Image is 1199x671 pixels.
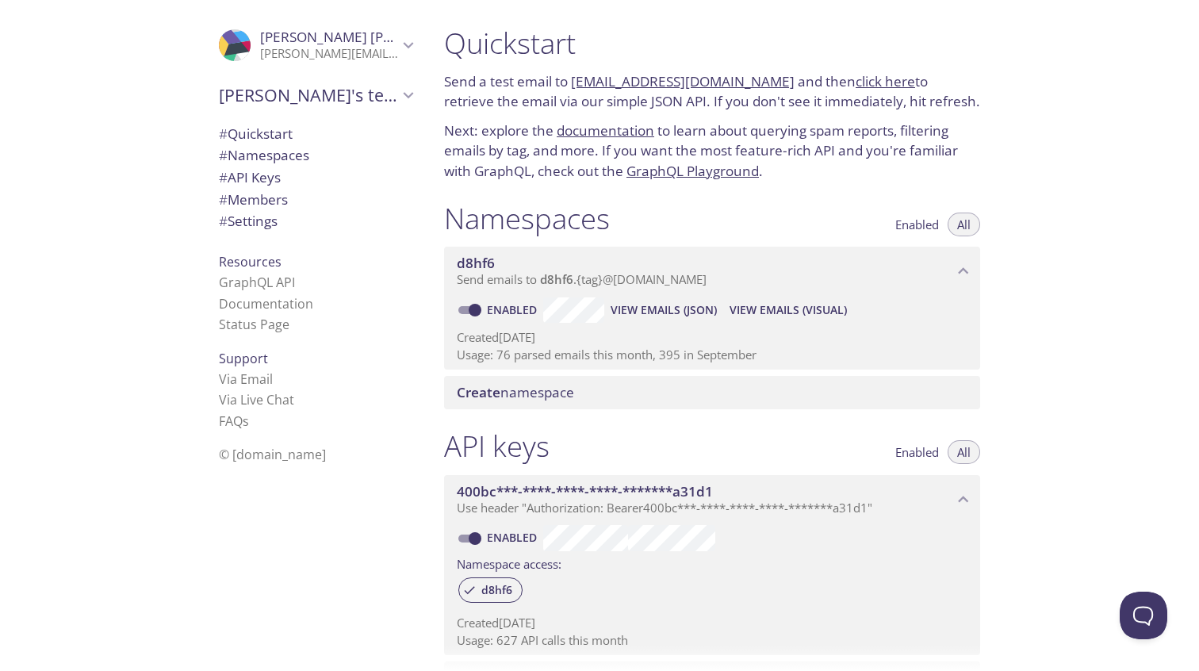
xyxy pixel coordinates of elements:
div: d8hf6 namespace [444,247,980,296]
p: Created [DATE] [457,329,967,346]
span: © [DOMAIN_NAME] [219,446,326,463]
a: GraphQL API [219,274,295,291]
div: Jon's team [206,75,425,116]
span: # [219,125,228,143]
span: # [219,190,228,209]
label: Namespace access: [457,551,561,574]
div: Stefanie DeRosier [206,19,425,71]
a: click here [856,72,915,90]
button: All [948,213,980,236]
a: GraphQL Playground [626,162,759,180]
button: All [948,440,980,464]
button: Enabled [886,440,948,464]
a: [EMAIL_ADDRESS][DOMAIN_NAME] [571,72,795,90]
a: Enabled [485,302,543,317]
p: Usage: 76 parsed emails this month, 395 in September [457,347,967,363]
span: s [243,412,249,430]
span: [PERSON_NAME] [PERSON_NAME] [260,28,477,46]
div: Team Settings [206,210,425,232]
h1: Namespaces [444,201,610,236]
span: View Emails (Visual) [730,301,847,320]
h1: API keys [444,428,550,464]
button: View Emails (JSON) [604,297,723,323]
iframe: Help Scout Beacon - Open [1120,592,1167,639]
div: d8hf6 [458,577,523,603]
span: Members [219,190,288,209]
span: d8hf6 [457,254,495,272]
div: Quickstart [206,123,425,145]
span: Send emails to . {tag} @[DOMAIN_NAME] [457,271,707,287]
a: Documentation [219,295,313,312]
span: namespace [457,383,574,401]
div: Namespaces [206,144,425,167]
span: # [219,212,228,230]
span: Quickstart [219,125,293,143]
a: FAQ [219,412,249,430]
span: # [219,168,228,186]
p: Send a test email to and then to retrieve the email via our simple JSON API. If you don't see it ... [444,71,980,112]
div: Create namespace [444,376,980,409]
p: Next: explore the to learn about querying spam reports, filtering emails by tag, and more. If you... [444,121,980,182]
h1: Quickstart [444,25,980,61]
span: Namespaces [219,146,309,164]
p: Usage: 627 API calls this month [457,632,967,649]
a: Via Live Chat [219,391,294,408]
span: Create [457,383,500,401]
p: [PERSON_NAME][EMAIL_ADDRESS][PERSON_NAME][DOMAIN_NAME] [260,46,398,62]
a: Status Page [219,316,289,333]
button: Enabled [886,213,948,236]
span: # [219,146,228,164]
p: Created [DATE] [457,615,967,631]
span: Resources [219,253,282,270]
button: View Emails (Visual) [723,297,853,323]
span: Settings [219,212,278,230]
span: d8hf6 [472,583,522,597]
a: documentation [557,121,654,140]
div: Members [206,189,425,211]
span: API Keys [219,168,281,186]
a: Enabled [485,530,543,545]
span: d8hf6 [540,271,573,287]
span: [PERSON_NAME]'s team [219,84,398,106]
span: Support [219,350,268,367]
span: View Emails (JSON) [611,301,717,320]
a: Via Email [219,370,273,388]
div: API Keys [206,167,425,189]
